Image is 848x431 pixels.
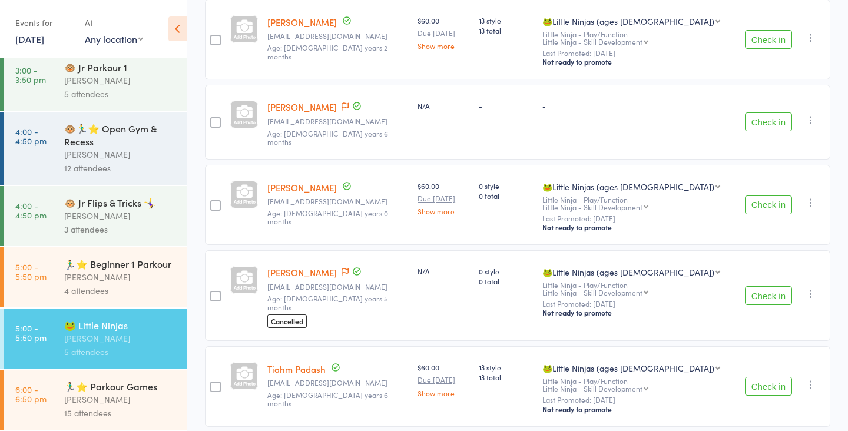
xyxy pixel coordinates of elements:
[479,15,533,25] span: 13 style
[267,16,337,28] a: [PERSON_NAME]
[267,181,337,194] a: [PERSON_NAME]
[542,396,736,404] small: Last Promoted: [DATE]
[4,247,187,307] a: 5:00 -5:50 pm🏃‍♂️⭐ Beginner 1 Parkour[PERSON_NAME]4 attendees
[267,390,388,408] span: Age: [DEMOGRAPHIC_DATA] years 6 months
[745,195,792,214] button: Check in
[418,362,469,396] div: $60.00
[64,406,177,420] div: 15 attendees
[745,377,792,396] button: Check in
[542,281,736,296] div: Little Ninja - Play/Function
[267,42,387,61] span: Age: [DEMOGRAPHIC_DATA] years 2 months
[542,38,642,45] div: Little Ninja - Skill Development
[418,389,469,397] a: Show more
[479,181,533,191] span: 0 style
[4,186,187,246] a: 4:00 -4:50 pm🐵 Jr Flips & Tricks 🤸‍♀️[PERSON_NAME]3 attendees
[4,51,187,111] a: 3:00 -3:50 pm🐵 Jr Parkour 1[PERSON_NAME]5 attendees
[64,223,177,236] div: 3 attendees
[4,112,187,185] a: 4:00 -4:50 pm🐵🏃‍♂️⭐ Open Gym & Recess[PERSON_NAME]12 attendees
[479,191,533,201] span: 0 total
[418,376,469,384] small: Due [DATE]
[542,30,736,45] div: Little Ninja - Play/Function
[64,393,177,406] div: [PERSON_NAME]
[64,209,177,223] div: [PERSON_NAME]
[64,148,177,161] div: [PERSON_NAME]
[479,362,533,372] span: 13 style
[479,25,533,35] span: 13 total
[542,101,736,111] div: -
[542,289,642,296] div: Little Ninja - Skill Development
[267,197,408,205] small: kayci007@mac.com
[64,122,177,148] div: 🐵🏃‍♂️⭐ Open Gym & Recess
[745,30,792,49] button: Check in
[64,196,177,209] div: 🐵 Jr Flips & Tricks 🤸‍♀️
[418,207,469,215] a: Show more
[64,270,177,284] div: [PERSON_NAME]
[4,309,187,369] a: 5:00 -5:50 pm🐸 Little Ninjas[PERSON_NAME]5 attendees
[542,203,642,211] div: Little Ninja - Skill Development
[542,266,714,278] div: 🐸Little Ninjas (ages [DEMOGRAPHIC_DATA])
[542,384,642,392] div: Little Ninja - Skill Development
[15,262,47,281] time: 5:00 - 5:50 pm
[418,266,469,276] div: N/A
[479,101,533,111] div: -
[542,15,714,27] div: 🐸Little Ninjas (ages [DEMOGRAPHIC_DATA])
[267,379,408,387] small: Padash.fardin@gmail.com
[64,61,177,74] div: 🐵 Jr Parkour 1
[267,117,408,125] small: mirandar9@yahoo.com
[479,266,533,276] span: 0 style
[15,65,46,84] time: 3:00 - 3:50 pm
[745,112,792,131] button: Check in
[542,300,736,308] small: Last Promoted: [DATE]
[64,319,177,331] div: 🐸 Little Ninjas
[64,74,177,87] div: [PERSON_NAME]
[64,380,177,393] div: 🏃‍♂️⭐ Parkour Games
[542,214,736,223] small: Last Promoted: [DATE]
[15,384,47,403] time: 6:00 - 6:50 pm
[542,405,736,414] div: Not ready to promote
[64,87,177,101] div: 5 attendees
[267,314,307,328] span: Cancelled
[745,286,792,305] button: Check in
[542,195,736,211] div: Little Ninja - Play/Function
[418,42,469,49] a: Show more
[542,308,736,317] div: Not ready to promote
[15,127,47,145] time: 4:00 - 4:50 pm
[15,13,73,32] div: Events for
[418,101,469,111] div: N/A
[418,181,469,215] div: $60.00
[267,283,408,291] small: Guajardosm@gmail.com
[85,32,143,45] div: Any location
[542,223,736,232] div: Not ready to promote
[267,266,337,279] a: [PERSON_NAME]
[64,284,177,297] div: 4 attendees
[542,377,736,392] div: Little Ninja - Play/Function
[418,29,469,37] small: Due [DATE]
[267,101,337,113] a: [PERSON_NAME]
[542,57,736,67] div: Not ready to promote
[64,331,177,345] div: [PERSON_NAME]
[64,161,177,175] div: 12 attendees
[542,49,736,57] small: Last Promoted: [DATE]
[542,181,714,193] div: 🐸Little Ninjas (ages [DEMOGRAPHIC_DATA])
[479,372,533,382] span: 13 total
[4,370,187,430] a: 6:00 -6:50 pm🏃‍♂️⭐ Parkour Games[PERSON_NAME]15 attendees
[267,128,388,147] span: Age: [DEMOGRAPHIC_DATA] years 6 months
[15,32,44,45] a: [DATE]
[267,208,388,226] span: Age: [DEMOGRAPHIC_DATA] years 0 months
[418,15,469,49] div: $60.00
[64,257,177,270] div: 🏃‍♂️⭐ Beginner 1 Parkour
[267,32,408,40] small: srb912@gmail.com
[479,276,533,286] span: 0 total
[15,201,47,220] time: 4:00 - 4:50 pm
[267,363,326,375] a: Tiahm Padash
[64,345,177,359] div: 5 attendees
[85,13,143,32] div: At
[267,293,388,311] span: Age: [DEMOGRAPHIC_DATA] years 5 months
[15,323,47,342] time: 5:00 - 5:50 pm
[418,194,469,203] small: Due [DATE]
[542,362,714,374] div: 🐸Little Ninjas (ages [DEMOGRAPHIC_DATA])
